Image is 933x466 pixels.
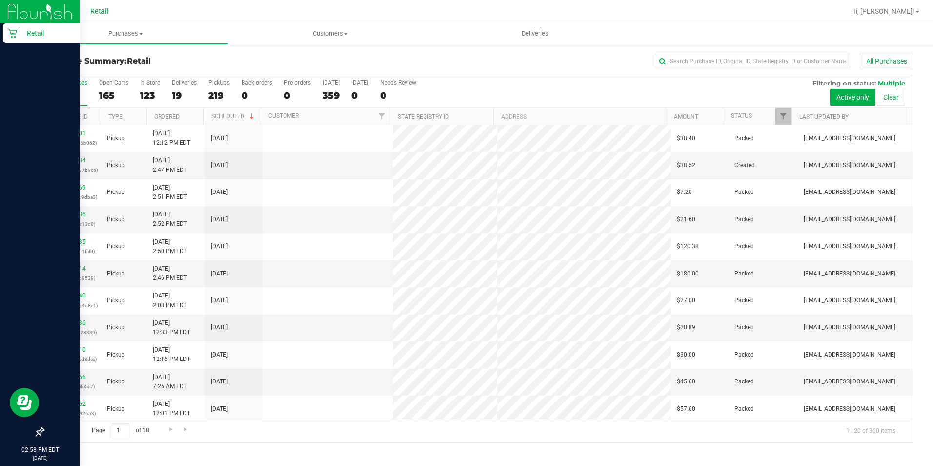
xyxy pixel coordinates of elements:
[838,423,903,438] span: 1 - 20 of 360 items
[172,90,197,101] div: 19
[734,350,754,360] span: Packed
[804,215,895,224] span: [EMAIL_ADDRESS][DOMAIN_NAME]
[153,264,187,283] span: [DATE] 2:46 PM EDT
[323,79,340,86] div: [DATE]
[211,350,228,360] span: [DATE]
[107,134,125,143] span: Pickup
[851,7,914,15] span: Hi, [PERSON_NAME]!
[398,113,449,120] a: State Registry ID
[4,454,76,462] p: [DATE]
[242,79,272,86] div: Back-orders
[734,404,754,414] span: Packed
[433,23,637,44] a: Deliveries
[804,350,895,360] span: [EMAIL_ADDRESS][DOMAIN_NAME]
[674,113,698,120] a: Amount
[734,188,754,197] span: Packed
[734,377,754,386] span: Packed
[107,242,125,251] span: Pickup
[812,79,876,87] span: Filtering on status:
[351,90,368,101] div: 0
[153,291,187,310] span: [DATE] 2:08 PM EDT
[677,188,692,197] span: $7.20
[323,90,340,101] div: 359
[154,113,180,120] a: Ordered
[677,404,695,414] span: $57.60
[734,242,754,251] span: Packed
[734,269,754,278] span: Packed
[830,89,875,106] button: Active only
[799,113,849,120] a: Last Updated By
[153,318,190,337] span: [DATE] 12:33 PM EDT
[804,404,895,414] span: [EMAIL_ADDRESS][DOMAIN_NAME]
[508,29,562,38] span: Deliveries
[734,134,754,143] span: Packed
[804,188,895,197] span: [EMAIL_ADDRESS][DOMAIN_NAME]
[211,296,228,305] span: [DATE]
[163,423,178,436] a: Go to the next page
[804,296,895,305] span: [EMAIL_ADDRESS][DOMAIN_NAME]
[734,161,755,170] span: Created
[211,188,228,197] span: [DATE]
[208,79,230,86] div: PickUps
[284,79,311,86] div: Pre-orders
[107,404,125,414] span: Pickup
[49,409,95,418] p: (57db15ff94a92653)
[211,113,256,120] a: Scheduled
[860,53,913,69] button: All Purchases
[380,79,416,86] div: Needs Review
[153,237,187,256] span: [DATE] 2:50 PM EDT
[140,79,160,86] div: In Store
[49,328,95,337] p: (d82facb557128339)
[734,323,754,332] span: Packed
[211,269,228,278] span: [DATE]
[734,296,754,305] span: Packed
[734,215,754,224] span: Packed
[107,323,125,332] span: Pickup
[83,423,157,438] span: Page of 18
[655,54,850,68] input: Search Purchase ID, Original ID, State Registry ID or Customer Name...
[99,79,128,86] div: Open Carts
[153,400,190,418] span: [DATE] 12:01 PM EDT
[804,161,895,170] span: [EMAIL_ADDRESS][DOMAIN_NAME]
[677,242,699,251] span: $120.38
[49,166,95,175] p: (b4a4213de987b9c6)
[153,129,190,148] span: [DATE] 12:12 PM EDT
[804,269,895,278] span: [EMAIL_ADDRESS][DOMAIN_NAME]
[172,79,197,86] div: Deliveries
[179,423,193,436] a: Go to the last page
[43,57,333,65] h3: Purchase Summary:
[127,56,151,65] span: Retail
[153,156,187,174] span: [DATE] 2:47 PM EDT
[49,192,95,202] p: (6ea8d60e67d9dba3)
[677,269,699,278] span: $180.00
[493,108,666,125] th: Address
[878,79,905,87] span: Multiple
[108,113,122,120] a: Type
[10,388,39,417] iframe: Resource center
[107,377,125,386] span: Pickup
[351,79,368,86] div: [DATE]
[677,350,695,360] span: $30.00
[211,323,228,332] span: [DATE]
[90,7,109,16] span: Retail
[268,112,299,119] a: Customer
[17,27,76,39] p: Retail
[211,404,228,414] span: [DATE]
[107,269,125,278] span: Pickup
[211,161,228,170] span: [DATE]
[877,89,905,106] button: Clear
[677,134,695,143] span: $38.40
[153,210,187,229] span: [DATE] 2:52 PM EDT
[211,215,228,224] span: [DATE]
[107,188,125,197] span: Pickup
[804,134,895,143] span: [EMAIL_ADDRESS][DOMAIN_NAME]
[677,377,695,386] span: $45.60
[211,134,228,143] span: [DATE]
[153,183,187,202] span: [DATE] 2:51 PM EDT
[4,445,76,454] p: 02:58 PM EDT
[112,423,129,438] input: 1
[677,323,695,332] span: $28.89
[99,90,128,101] div: 165
[677,215,695,224] span: $21.60
[208,90,230,101] div: 219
